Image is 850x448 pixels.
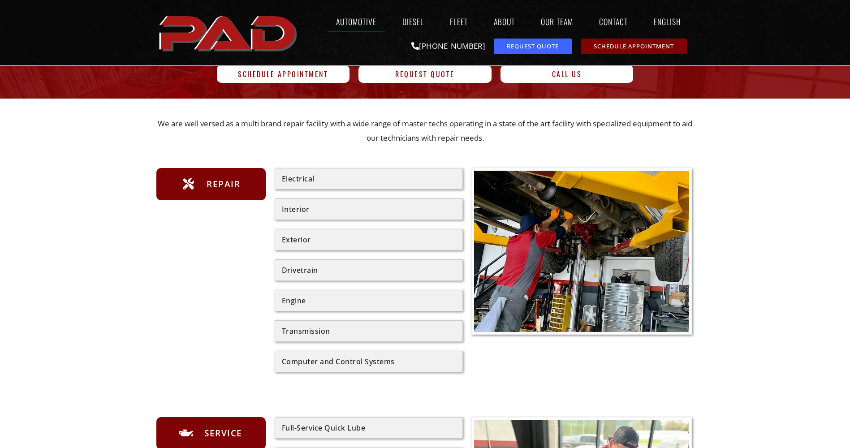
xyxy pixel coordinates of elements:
[282,267,456,274] div: Drivetrain
[282,358,456,365] div: Computer and Control Systems
[594,43,674,49] span: Schedule Appointment
[552,70,582,78] span: Call Us
[328,11,385,32] a: Automotive
[156,116,694,146] p: We are well versed as a multi brand repair facility with a wide range of master techs operating i...
[282,424,456,431] div: Full-Service Quick Lube
[282,327,456,335] div: Transmission
[282,206,456,213] div: Interior
[394,11,432,32] a: Diesel
[441,11,476,32] a: Fleet
[156,9,302,57] a: pro automotive and diesel home page
[202,426,242,440] span: Service
[282,175,456,182] div: Electrical
[591,11,636,32] a: Contact
[507,43,559,49] span: Request Quote
[238,70,328,78] span: Schedule Appointment
[204,177,240,191] span: Repair
[395,70,455,78] span: Request Quote
[358,65,492,83] a: Request Quote
[501,65,634,83] a: Call Us
[302,11,694,32] nav: Menu
[156,9,302,57] img: The image shows the word "PAD" in bold, red, uppercase letters with a slight shadow effect.
[217,65,350,83] a: Schedule Appointment
[474,171,690,332] img: A mechanic in a red shirt and gloves works under a raised vehicle on a lift in an auto repair shop.
[645,11,694,32] a: English
[282,236,456,243] div: Exterior
[494,39,572,54] a: request a service or repair quote
[411,41,485,51] a: [PHONE_NUMBER]
[532,11,582,32] a: Our Team
[485,11,523,32] a: About
[581,39,687,54] a: schedule repair or service appointment
[282,297,456,304] div: Engine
